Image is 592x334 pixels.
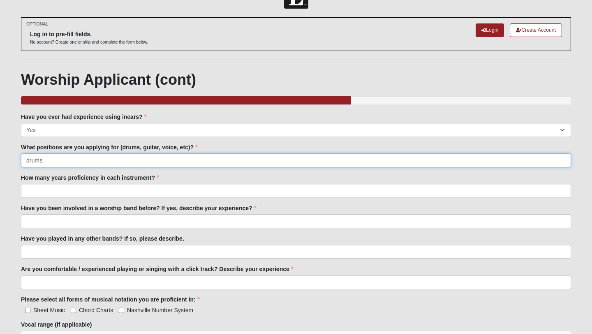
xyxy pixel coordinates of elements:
input: Sheet Music [25,308,30,313]
label: Please select all forms of musical notation you are proficient in: [21,295,200,304]
label: Vocal range (if applicable) [21,320,92,329]
h6: Log in to pre-fill fields. [30,31,148,38]
small: OPTIONAL [26,21,48,27]
h1: Worship Applicant (cont) [21,71,571,88]
span: Sheet Music [33,307,65,313]
label: Have you ever had experience using inears? [21,113,147,121]
a: Create Account [510,23,562,37]
label: What positions are you applying for (drums, guitar, voice, etc)? [21,143,198,151]
input: Chord Charts [71,308,76,313]
p: No account? Create one or skip and complete the form below. [30,39,148,45]
label: Are you comfortable / experienced playing or singing with a click track? Describe your experience [21,265,294,273]
span: Chord Charts [79,307,113,313]
a: Login [476,23,504,37]
label: Have you been involved in a worship band before? If yes, describe your experience? [21,204,257,212]
label: Have you played in any other bands? If so, please describe. [21,234,184,243]
input: Nashville Number System [119,308,124,313]
span: Nashville Number System [127,307,193,313]
label: How many years proficiency in each instrument? [21,174,159,182]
